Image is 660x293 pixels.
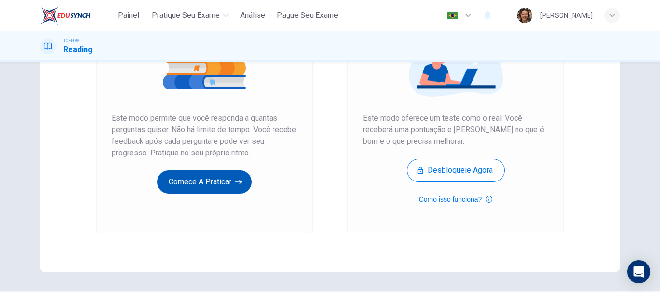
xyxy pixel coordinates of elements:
[419,194,493,205] button: Como isso funciona?
[157,170,252,194] button: Comece a praticar
[236,7,269,24] button: Análise
[112,112,297,159] span: Este modo permite que você responda a quantas perguntas quiser. Não há limite de tempo. Você rece...
[118,10,139,21] span: Painel
[240,10,265,21] span: Análise
[152,10,220,21] span: Pratique seu exame
[40,6,91,25] img: EduSynch logo
[277,10,338,21] span: Pague Seu Exame
[627,260,650,283] div: Open Intercom Messenger
[63,44,93,56] h1: Reading
[40,6,113,25] a: EduSynch logo
[540,10,593,21] div: [PERSON_NAME]
[148,7,232,24] button: Pratique seu exame
[446,12,459,19] img: pt
[113,7,144,24] button: Painel
[407,159,505,182] button: Desbloqueie agora
[63,37,79,44] span: TOEFL®
[363,112,548,147] span: Este modo oferece um teste como o real. Você receberá uma pontuação e [PERSON_NAME] no que é bom ...
[273,7,342,24] button: Pague Seu Exame
[517,8,532,23] img: Profile picture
